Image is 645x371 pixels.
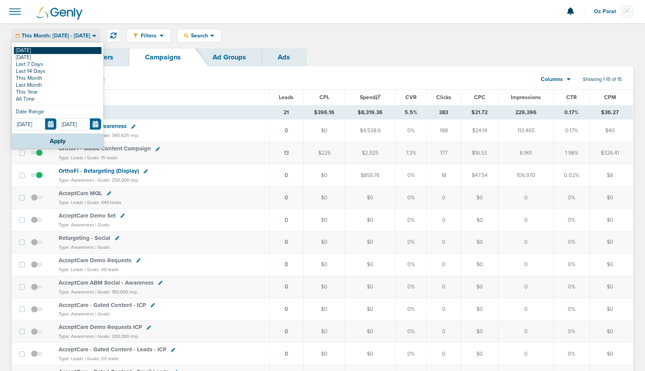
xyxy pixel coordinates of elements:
[303,142,345,164] td: $225
[197,48,262,66] a: Ad Groups
[554,253,590,276] td: 0%
[541,76,563,83] span: Columns
[498,105,554,120] td: 229,396
[59,302,146,309] span: AcceptCare - Gated Content - ICP
[461,298,498,320] td: $0
[360,94,381,101] span: Spend
[129,48,197,66] a: Campaigns
[395,276,427,298] td: 0%
[590,187,633,209] td: $0
[395,187,427,209] td: 0%
[345,231,395,253] td: $0
[14,89,101,96] a: This Year
[303,253,345,276] td: $0
[590,320,633,343] td: $0
[590,209,633,231] td: $0
[285,351,288,357] a: 0
[303,343,345,365] td: $0
[345,164,395,187] td: $855.76
[498,276,554,298] td: 0
[59,190,102,197] span: AcceptCare MQL
[12,133,103,148] button: Apply
[590,276,633,298] td: $0
[303,231,345,253] td: $0
[498,142,554,164] td: 8,961
[59,200,83,205] small: Type: Leads
[461,276,498,298] td: $0
[14,82,101,89] a: Last Month
[474,94,485,101] span: CPC
[554,142,590,164] td: 1.98%
[285,194,288,201] a: 0
[59,324,142,331] span: AcceptCare Demo Requests ICP
[427,276,461,298] td: 0
[22,33,90,39] span: This Month: [DATE] - [DATE]
[427,298,461,320] td: 0
[427,209,461,231] td: 0
[498,187,554,209] td: 0
[285,261,288,268] a: 0
[604,94,616,101] span: CPM
[345,298,395,320] td: $0
[427,120,461,142] td: 188
[303,320,345,343] td: $0
[59,234,110,241] span: Retargeting - Social
[345,253,395,276] td: $0
[395,120,427,142] td: 0%
[583,76,622,83] span: Showing 1-15 of 15
[395,298,427,320] td: 0%
[395,164,427,187] td: 0%
[498,298,554,320] td: 0
[59,257,132,264] span: AcceptCare Demo Requests
[427,320,461,343] td: 0
[84,200,122,205] small: | Goals: 440 leads
[95,289,138,295] small: | Goals: 150,000 imp.
[303,298,345,320] td: $0
[590,105,633,120] td: $36.27
[461,120,498,142] td: $24.14
[303,209,345,231] td: $0
[436,94,451,101] span: Clicks
[303,105,345,120] td: $396.16
[461,105,498,120] td: $21.72
[498,253,554,276] td: 0
[345,209,395,231] td: $0
[590,120,633,142] td: $40
[554,276,590,298] td: 0%
[427,164,461,187] td: 18
[59,289,94,295] small: Type: Awareness
[498,120,554,142] td: 113,465
[37,7,83,20] img: Genly
[554,298,590,320] td: 0%
[59,212,116,219] span: AcceptCare Demo Set
[285,306,288,312] a: 0
[554,343,590,365] td: 0%
[59,279,154,286] span: AcceptCare ABM Social - Awareness
[395,253,427,276] td: 0%
[427,343,461,365] td: 0
[461,142,498,164] td: $16.53
[590,253,633,276] td: $0
[269,105,303,120] td: 21
[554,209,590,231] td: 0%
[461,253,498,276] td: $0
[319,94,329,101] span: CPL
[284,150,289,156] a: 13
[59,245,94,250] small: Type: Awareness
[285,239,288,245] a: 0
[14,75,101,82] a: This Month
[590,164,633,187] td: $8
[285,172,288,179] a: 0
[498,320,554,343] td: 0
[498,209,554,231] td: 0
[84,267,119,272] small: | Goals: 49 leads
[59,123,127,130] span: OrthoFi - ABM Awareness
[461,164,498,187] td: $47.54
[590,298,633,320] td: $0
[566,94,577,101] span: CTR
[590,142,633,164] td: $326.41
[395,343,427,365] td: 0%
[14,47,101,54] a: [DATE]
[303,187,345,209] td: $0
[285,328,288,335] a: 0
